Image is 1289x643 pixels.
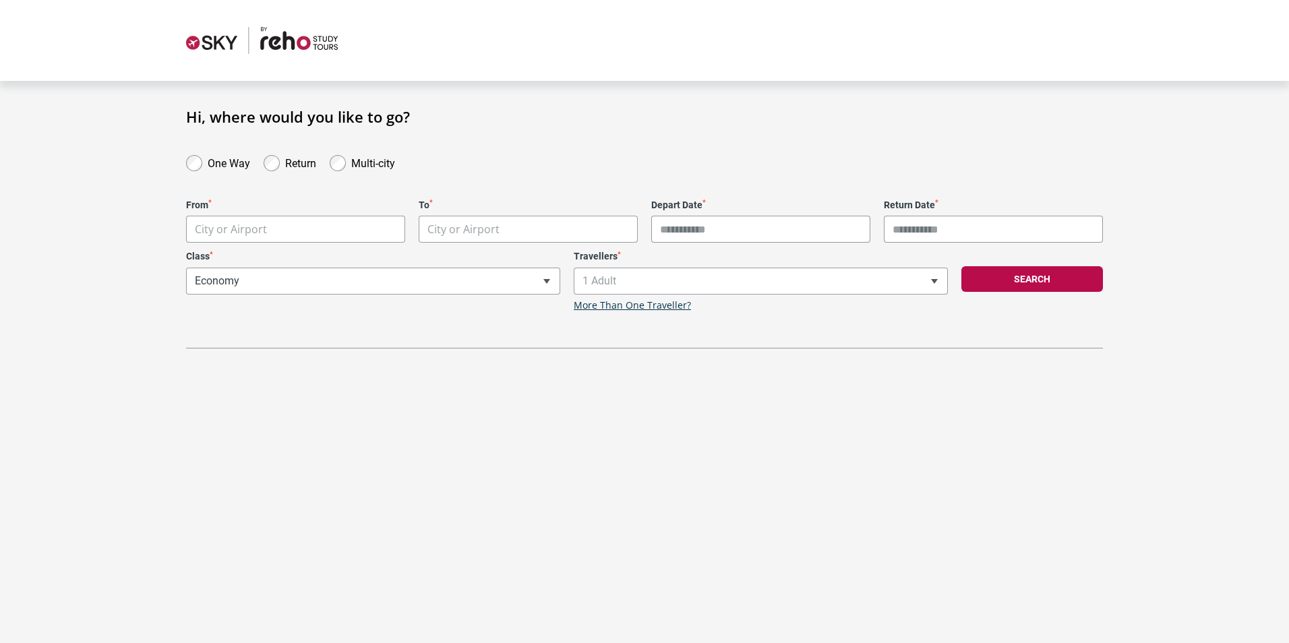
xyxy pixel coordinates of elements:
label: Multi-city [351,154,395,170]
span: City or Airport [195,222,267,237]
span: City or Airport [419,216,638,243]
label: Return [285,154,316,170]
span: Economy [187,268,560,294]
label: To [419,200,638,211]
h1: Hi, where would you like to go? [186,108,1103,125]
span: 1 Adult [574,268,947,294]
label: One Way [208,154,250,170]
label: Class [186,251,560,262]
a: More Than One Traveller? [574,300,691,311]
button: Search [961,266,1103,292]
label: Return Date [884,200,1103,211]
label: Travellers [574,251,948,262]
span: City or Airport [419,216,637,243]
span: Economy [186,268,560,295]
span: City or Airport [427,222,500,237]
span: 1 Adult [574,268,948,295]
label: From [186,200,405,211]
span: City or Airport [186,216,405,243]
span: City or Airport [187,216,404,243]
label: Depart Date [651,200,870,211]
